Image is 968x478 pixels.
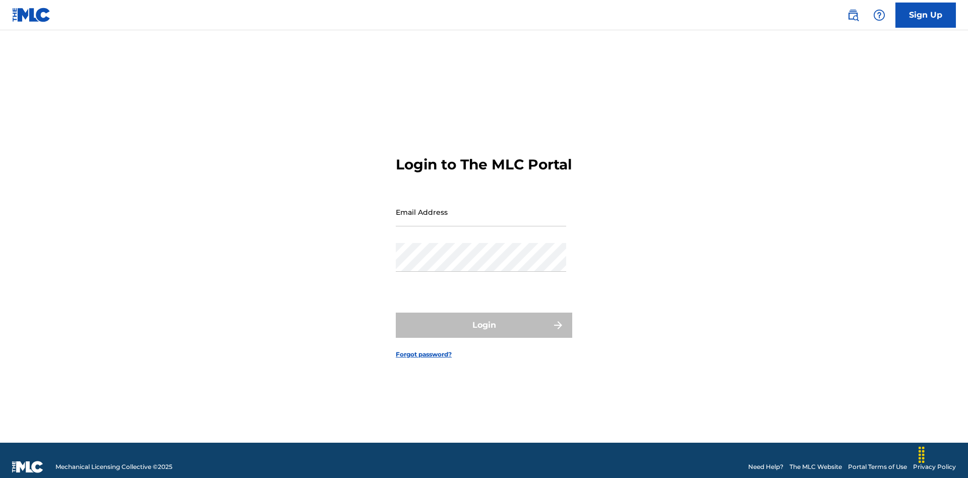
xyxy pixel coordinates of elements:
div: Drag [914,440,930,470]
span: Mechanical Licensing Collective © 2025 [55,462,172,471]
div: Help [869,5,889,25]
img: logo [12,461,43,473]
a: Need Help? [748,462,783,471]
iframe: Chat Widget [918,430,968,478]
a: Sign Up [895,3,956,28]
img: search [847,9,859,21]
a: Public Search [843,5,863,25]
h3: Login to The MLC Portal [396,156,572,173]
img: help [873,9,885,21]
a: Portal Terms of Use [848,462,907,471]
img: MLC Logo [12,8,51,22]
a: The MLC Website [790,462,842,471]
a: Forgot password? [396,350,452,359]
a: Privacy Policy [913,462,956,471]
